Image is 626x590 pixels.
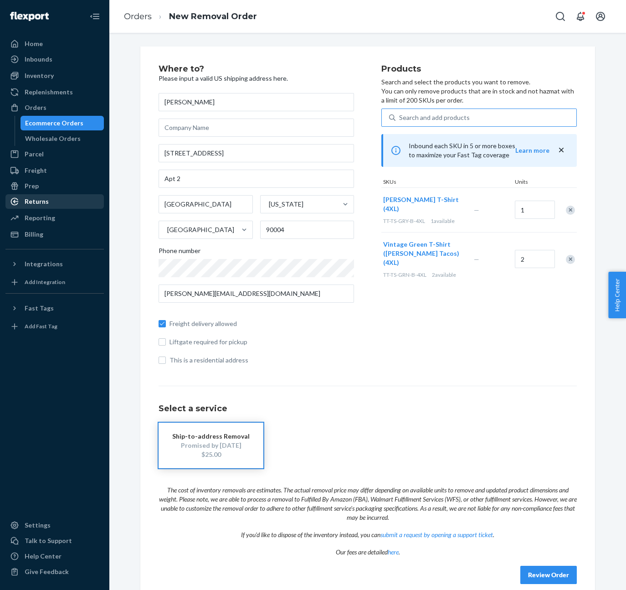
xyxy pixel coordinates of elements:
a: Freight [5,163,104,178]
p: The cost of inventory removals are estimates. The actual removal price may differ depending on av... [159,477,577,522]
a: Home [5,36,104,51]
span: Phone number [159,246,200,259]
div: [US_STATE] [269,200,303,209]
a: Wholesale Orders [21,131,104,146]
div: Search and add products [399,113,470,122]
a: here [388,548,399,556]
a: Talk to Support [5,533,104,548]
p: Please input a valid US shipping address here. [159,74,354,83]
div: [GEOGRAPHIC_DATA] [167,225,234,234]
a: Prep [5,179,104,193]
button: Open account menu [591,7,610,26]
div: Integrations [25,259,63,269]
button: Close Navigation [86,7,104,26]
span: TT-TS-GRN-B-4XL [383,271,426,278]
a: Reporting [5,211,104,225]
button: Vintage Green T-Shirt ([PERSON_NAME] Tacos) (4XL) [383,240,463,267]
a: Inbounds [5,52,104,67]
input: Street Address 2 (Optional) [159,170,354,188]
input: Street Address [159,144,354,162]
button: Open notifications [571,7,590,26]
p: Search and select the products you want to remove. You can only remove products that are in stock... [381,78,577,105]
button: Open Search Box [551,7,570,26]
span: Freight delivery allowed [169,319,354,328]
div: Wholesale Orders [25,134,81,143]
input: Quantity [515,250,555,268]
span: This is a residential address [169,356,354,365]
div: Add Integration [25,278,65,286]
button: Review Order [520,566,577,584]
input: Liftgate required for pickup [159,338,166,346]
input: First & Last Name [159,93,354,111]
h1: Select a service [159,404,577,414]
input: Quantity [515,201,555,219]
div: Promised by [DATE] [172,441,250,450]
span: 2 available [432,271,456,278]
div: Settings [25,521,51,530]
div: Add Fast Tag [25,322,57,330]
div: Returns [25,197,49,206]
span: — [474,206,479,214]
a: Returns [5,194,104,209]
span: 1 available [431,217,455,224]
a: submit a request by opening a support ticket [380,531,493,538]
div: Inbound each SKU in 5 or more boxes to maximize your Fast Tag coverage [381,134,577,167]
div: $25.00 [172,450,250,459]
a: Help Center [5,549,104,564]
div: Units [513,178,554,187]
button: Give Feedback [5,564,104,579]
div: Reporting [25,213,55,223]
button: close [557,145,566,155]
a: Ecommerce Orders [21,116,104,130]
h2: Where to? [159,65,354,74]
span: Vintage Green T-Shirt ([PERSON_NAME] Tacos) (4XL) [383,240,459,266]
div: Remove Item [566,206,575,215]
a: Replenishments [5,85,104,99]
p: If you'd like to dispose of the inventory instead, you can . [159,522,577,539]
div: Remove Item [566,255,575,264]
div: Prep [25,181,39,191]
button: Ship-to-address RemovalPromised by [DATE]$25.00 [159,423,263,468]
a: New Removal Order [169,11,257,21]
input: This is a residential address [159,357,166,364]
ol: breadcrumbs [117,3,264,30]
div: Talk to Support [25,536,72,545]
div: Ecommerce Orders [25,119,83,128]
div: Inventory [25,71,54,80]
p: Our fees are detailed . [159,539,577,557]
div: SKUs [381,178,513,187]
div: Orders [25,103,46,112]
input: ZIP Code [260,221,354,239]
button: Learn more [515,146,549,155]
a: Billing [5,227,104,242]
input: [GEOGRAPHIC_DATA] [166,225,167,234]
div: Parcel [25,150,44,159]
input: Company Name [159,119,354,137]
span: Help Center [608,272,626,318]
a: Add Integration [5,275,104,290]
button: Fast Tags [5,301,104,316]
div: Inbounds [25,55,52,64]
input: Freight delivery allowed [159,320,166,327]
div: Ship-to-address Removal [172,432,250,441]
div: Billing [25,230,43,239]
span: — [474,255,479,263]
span: TT-TS-GRY-B-4XL [383,217,425,224]
a: Add Fast Tag [5,319,104,334]
div: Give Feedback [25,567,69,576]
input: Email (Required) [159,285,354,303]
div: Home [25,39,43,48]
a: Settings [5,518,104,533]
div: Freight [25,166,47,175]
a: Orders [124,11,152,21]
h2: Products [381,65,577,74]
a: Inventory [5,68,104,83]
a: Parcel [5,147,104,161]
a: Orders [5,100,104,115]
button: [PERSON_NAME] T-Shirt (4XL) [383,195,463,213]
div: Fast Tags [25,304,54,313]
div: Replenishments [25,88,73,97]
span: Liftgate required for pickup [169,337,354,347]
div: Help Center [25,552,62,561]
input: City [159,195,253,213]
